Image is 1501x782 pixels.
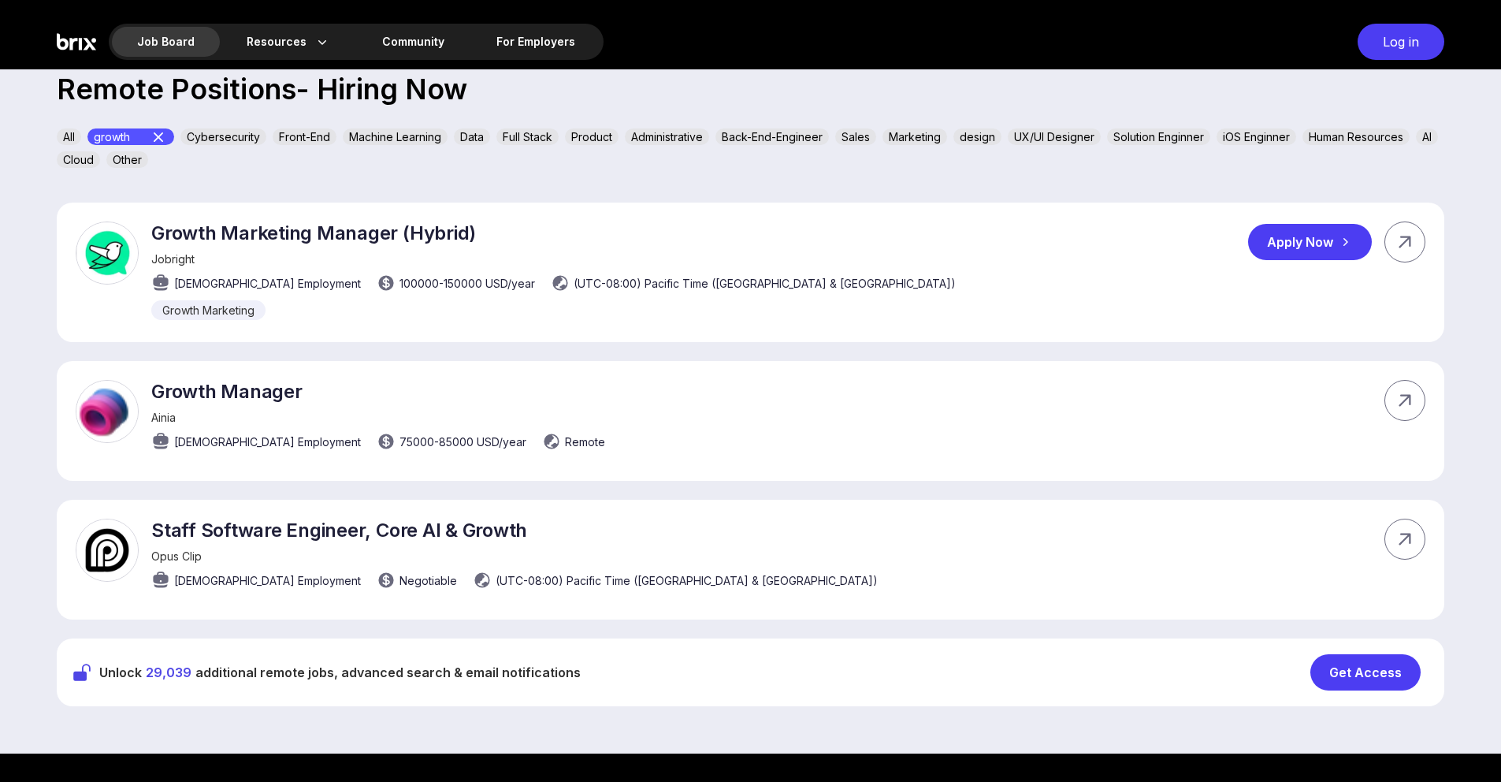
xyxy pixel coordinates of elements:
[146,665,191,680] span: 29,039
[1008,128,1101,145] div: UX/UI Designer
[174,275,361,292] span: [DEMOGRAPHIC_DATA] Employment
[174,434,361,450] span: [DEMOGRAPHIC_DATA] Employment
[151,411,176,424] span: Ainia
[112,27,220,57] div: Job Board
[151,252,195,266] span: Jobright
[174,572,361,589] span: [DEMOGRAPHIC_DATA] Employment
[496,572,878,589] span: (UTC-08:00) Pacific Time ([GEOGRAPHIC_DATA] & [GEOGRAPHIC_DATA])
[1416,128,1438,145] div: AI
[57,151,100,168] div: Cloud
[57,128,81,145] div: All
[496,128,559,145] div: Full Stack
[151,519,878,542] p: Staff Software Engineer, Core AI & Growth
[1310,654,1429,691] a: Get Access
[399,572,457,589] span: Negotiable
[151,222,956,244] p: Growth Marketing Manager (Hybrid)
[1350,24,1444,60] a: Log in
[882,128,947,145] div: Marketing
[221,27,355,57] div: Resources
[151,300,266,320] div: Growth Marketing
[357,27,470,57] a: Community
[99,663,581,682] span: Unlock additional remote jobs, advanced search & email notifications
[1217,128,1296,145] div: iOS Enginner
[273,128,336,145] div: Front-End
[1358,24,1444,60] div: Log in
[565,128,619,145] div: Product
[106,151,148,168] div: Other
[57,24,96,60] img: Brix Logo
[1248,224,1372,260] div: Apply Now
[565,434,605,450] span: Remote
[1310,654,1421,691] div: Get Access
[471,27,600,57] a: For Employers
[574,275,956,292] span: (UTC-08:00) Pacific Time ([GEOGRAPHIC_DATA] & [GEOGRAPHIC_DATA])
[151,549,202,563] span: Opus Clip
[343,128,448,145] div: Machine Learning
[715,128,829,145] div: Back-End-Engineer
[151,380,605,403] p: Growth Manager
[399,434,526,450] span: 75000 - 85000 USD /year
[454,128,490,145] div: Data
[1302,128,1410,145] div: Human Resources
[835,128,876,145] div: Sales
[180,128,266,145] div: Cybersecurity
[1107,128,1210,145] div: Solution Enginner
[1248,224,1384,260] a: Apply Now
[953,128,1001,145] div: design
[399,275,535,292] span: 100000 - 150000 USD /year
[625,128,709,145] div: Administrative
[87,128,174,145] div: growth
